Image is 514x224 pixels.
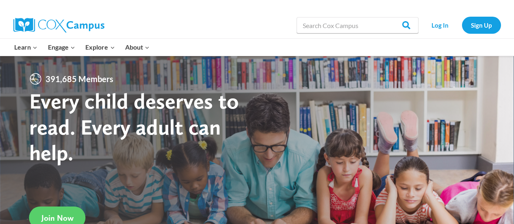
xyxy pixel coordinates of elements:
[423,17,458,33] a: Log In
[462,17,501,33] a: Sign Up
[14,42,37,52] span: Learn
[125,42,150,52] span: About
[42,72,117,85] span: 391,685 Members
[13,18,104,33] img: Cox Campus
[85,42,115,52] span: Explore
[423,17,501,33] nav: Secondary Navigation
[48,42,75,52] span: Engage
[29,88,239,165] strong: Every child deserves to read. Every adult can help.
[9,39,155,56] nav: Primary Navigation
[297,17,419,33] input: Search Cox Campus
[41,213,74,223] span: Join Now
